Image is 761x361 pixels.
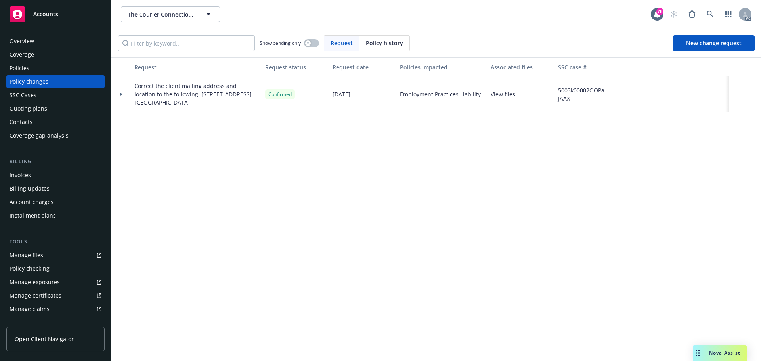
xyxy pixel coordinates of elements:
[10,276,60,288] div: Manage exposures
[333,90,350,98] span: [DATE]
[10,209,56,222] div: Installment plans
[6,249,105,262] a: Manage files
[10,48,34,61] div: Coverage
[121,6,220,22] button: The Courier Connection dba [US_STATE] Overnight
[6,129,105,142] a: Coverage gap analysis
[491,90,522,98] a: View files
[684,6,700,22] a: Report a Bug
[6,262,105,275] a: Policy checking
[10,116,33,128] div: Contacts
[6,276,105,288] a: Manage exposures
[10,249,43,262] div: Manage files
[10,35,34,48] div: Overview
[134,82,259,107] span: Correct the client mailing address and location to the following: [STREET_ADDRESS] [GEOGRAPHIC_DATA]
[6,158,105,166] div: Billing
[10,196,54,208] div: Account charges
[15,335,74,343] span: Open Client Navigator
[6,303,105,315] a: Manage claims
[366,39,403,47] span: Policy history
[6,182,105,195] a: Billing updates
[128,10,196,19] span: The Courier Connection dba [US_STATE] Overnight
[10,289,61,302] div: Manage certificates
[673,35,755,51] a: New change request
[10,62,29,74] div: Policies
[111,76,131,112] div: Toggle Row Expanded
[131,57,262,76] button: Request
[656,8,663,15] div: 78
[6,116,105,128] a: Contacts
[10,182,50,195] div: Billing updates
[6,169,105,181] a: Invoices
[488,57,555,76] button: Associated files
[260,40,301,46] span: Show pending only
[6,75,105,88] a: Policy changes
[709,350,740,356] span: Nova Assist
[10,102,47,115] div: Quoting plans
[400,90,481,98] span: Employment Practices Liability
[693,345,747,361] button: Nova Assist
[558,86,611,103] a: 5003k00002OOPaJAAX
[400,63,484,71] div: Policies impacted
[265,63,326,71] div: Request status
[10,316,47,329] div: Manage BORs
[558,63,611,71] div: SSC case #
[268,91,292,98] span: Confirmed
[10,169,31,181] div: Invoices
[6,316,105,329] a: Manage BORs
[491,63,552,71] div: Associated files
[329,57,397,76] button: Request date
[702,6,718,22] a: Search
[6,238,105,246] div: Tools
[686,39,742,47] span: New change request
[6,3,105,25] a: Accounts
[6,209,105,222] a: Installment plans
[10,89,36,101] div: SSC Cases
[6,35,105,48] a: Overview
[693,345,703,361] div: Drag to move
[118,35,255,51] input: Filter by keyword...
[6,102,105,115] a: Quoting plans
[10,262,50,275] div: Policy checking
[33,11,58,17] span: Accounts
[10,303,50,315] div: Manage claims
[6,289,105,302] a: Manage certificates
[331,39,353,47] span: Request
[134,63,259,71] div: Request
[397,57,488,76] button: Policies impacted
[6,48,105,61] a: Coverage
[333,63,394,71] div: Request date
[6,62,105,74] a: Policies
[6,89,105,101] a: SSC Cases
[10,129,69,142] div: Coverage gap analysis
[6,196,105,208] a: Account charges
[666,6,682,22] a: Start snowing
[10,75,48,88] div: Policy changes
[721,6,736,22] a: Switch app
[555,57,614,76] button: SSC case #
[262,57,329,76] button: Request status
